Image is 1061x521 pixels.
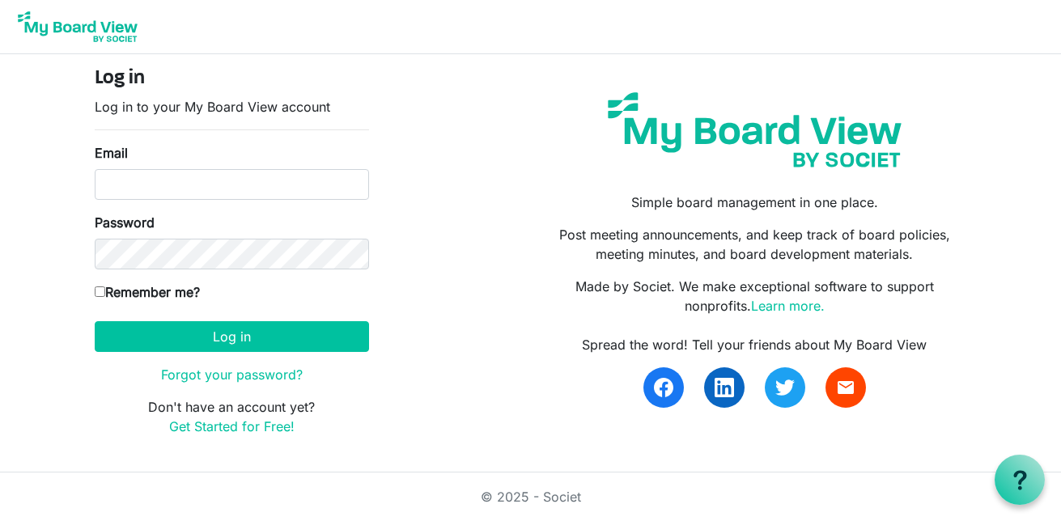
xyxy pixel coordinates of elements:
[654,378,673,397] img: facebook.svg
[95,143,128,163] label: Email
[481,489,581,505] a: © 2025 - Societ
[596,80,914,180] img: my-board-view-societ.svg
[95,67,369,91] h4: Log in
[13,6,142,47] img: My Board View Logo
[161,366,303,383] a: Forgot your password?
[542,193,966,212] p: Simple board management in one place.
[775,378,795,397] img: twitter.svg
[542,225,966,264] p: Post meeting announcements, and keep track of board policies, meeting minutes, and board developm...
[169,418,295,434] a: Get Started for Free!
[751,298,825,314] a: Learn more.
[715,378,734,397] img: linkedin.svg
[95,286,105,297] input: Remember me?
[95,321,369,352] button: Log in
[95,97,369,116] p: Log in to your My Board View account
[542,277,966,316] p: Made by Societ. We make exceptional software to support nonprofits.
[95,282,200,302] label: Remember me?
[95,213,155,232] label: Password
[95,397,369,436] p: Don't have an account yet?
[542,335,966,354] div: Spread the word! Tell your friends about My Board View
[825,367,866,408] a: email
[836,378,855,397] span: email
